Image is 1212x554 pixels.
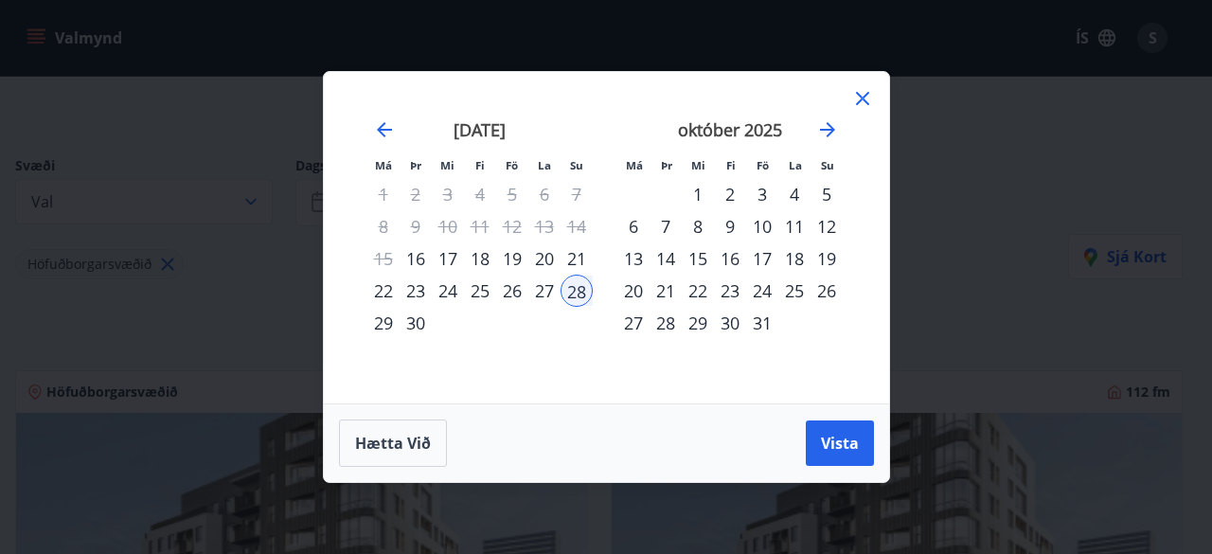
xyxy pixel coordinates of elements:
[528,210,561,242] td: Not available. laugardagur, 13. september 2025
[811,275,843,307] td: Choose sunnudagur, 26. október 2025 as your check-out date. It’s available.
[373,118,396,141] div: Move backward to switch to the previous month.
[682,242,714,275] div: 15
[464,210,496,242] td: Not available. fimmtudagur, 11. september 2025
[789,158,802,172] small: La
[617,307,650,339] div: 27
[746,210,778,242] td: Choose föstudagur, 10. október 2025 as your check-out date. It’s available.
[400,307,432,339] td: Choose þriðjudagur, 30. september 2025 as your check-out date. It’s available.
[714,210,746,242] div: 9
[561,242,593,275] div: 21
[778,178,811,210] div: 4
[811,178,843,210] div: 5
[400,242,432,275] td: Choose þriðjudagur, 16. september 2025 as your check-out date. It’s available.
[626,158,643,172] small: Má
[561,242,593,275] td: Choose sunnudagur, 21. september 2025 as your check-out date. It’s available.
[367,275,400,307] div: 22
[570,158,583,172] small: Su
[682,307,714,339] div: 29
[714,307,746,339] td: Choose fimmtudagur, 30. október 2025 as your check-out date. It’s available.
[617,275,650,307] td: Choose mánudagur, 20. október 2025 as your check-out date. It’s available.
[561,275,593,307] div: 28
[682,178,714,210] td: Choose miðvikudagur, 1. október 2025 as your check-out date. It’s available.
[367,275,400,307] td: Choose mánudagur, 22. september 2025 as your check-out date. It’s available.
[650,275,682,307] td: Choose þriðjudagur, 21. október 2025 as your check-out date. It’s available.
[496,275,528,307] td: Choose föstudagur, 26. september 2025 as your check-out date. It’s available.
[496,242,528,275] div: 19
[432,275,464,307] td: Choose miðvikudagur, 24. september 2025 as your check-out date. It’s available.
[432,275,464,307] div: 24
[726,158,736,172] small: Fi
[778,275,811,307] div: 25
[757,158,769,172] small: Fö
[746,307,778,339] td: Choose föstudagur, 31. október 2025 as your check-out date. It’s available.
[714,275,746,307] div: 23
[650,242,682,275] div: 14
[375,158,392,172] small: Má
[617,210,650,242] div: 6
[714,178,746,210] td: Choose fimmtudagur, 2. október 2025 as your check-out date. It’s available.
[432,178,464,210] td: Not available. miðvikudagur, 3. september 2025
[339,420,447,467] button: Hætta við
[538,158,551,172] small: La
[811,210,843,242] td: Choose sunnudagur, 12. október 2025 as your check-out date. It’s available.
[400,307,432,339] div: 30
[400,210,432,242] td: Not available. þriðjudagur, 9. september 2025
[528,178,561,210] td: Not available. laugardagur, 6. september 2025
[367,307,400,339] div: 29
[528,242,561,275] div: 20
[778,275,811,307] td: Choose laugardagur, 25. október 2025 as your check-out date. It’s available.
[650,210,682,242] div: 7
[464,242,496,275] div: 18
[506,158,518,172] small: Fö
[367,307,400,339] td: Choose mánudagur, 29. september 2025 as your check-out date. It’s available.
[464,275,496,307] td: Choose fimmtudagur, 25. september 2025 as your check-out date. It’s available.
[496,242,528,275] td: Choose föstudagur, 19. september 2025 as your check-out date. It’s available.
[617,210,650,242] td: Choose mánudagur, 6. október 2025 as your check-out date. It’s available.
[432,242,464,275] div: 17
[806,420,874,466] button: Vista
[561,275,593,307] td: Selected as start date. sunnudagur, 28. september 2025
[367,178,400,210] td: Not available. mánudagur, 1. september 2025
[714,307,746,339] div: 30
[746,178,778,210] td: Choose föstudagur, 3. október 2025 as your check-out date. It’s available.
[432,210,464,242] td: Not available. miðvikudagur, 10. september 2025
[821,158,834,172] small: Su
[496,178,528,210] td: Not available. föstudagur, 5. september 2025
[811,275,843,307] div: 26
[678,118,782,141] strong: október 2025
[821,433,859,454] span: Vista
[617,242,650,275] td: Choose mánudagur, 13. október 2025 as your check-out date. It’s available.
[355,433,431,454] span: Hætta við
[816,118,839,141] div: Move forward to switch to the next month.
[561,178,593,210] td: Not available. sunnudagur, 7. september 2025
[682,210,714,242] td: Choose miðvikudagur, 8. október 2025 as your check-out date. It’s available.
[682,275,714,307] div: 22
[440,158,454,172] small: Mi
[650,242,682,275] td: Choose þriðjudagur, 14. október 2025 as your check-out date. It’s available.
[746,178,778,210] div: 3
[432,242,464,275] td: Choose miðvikudagur, 17. september 2025 as your check-out date. It’s available.
[347,95,866,381] div: Calendar
[682,210,714,242] div: 8
[650,307,682,339] td: Choose þriðjudagur, 28. október 2025 as your check-out date. It’s available.
[561,210,593,242] td: Not available. sunnudagur, 14. september 2025
[650,307,682,339] div: 28
[746,307,778,339] div: 31
[650,275,682,307] div: 21
[400,275,432,307] td: Choose þriðjudagur, 23. september 2025 as your check-out date. It’s available.
[464,242,496,275] td: Choose fimmtudagur, 18. september 2025 as your check-out date. It’s available.
[778,178,811,210] td: Choose laugardagur, 4. október 2025 as your check-out date. It’s available.
[496,210,528,242] td: Not available. föstudagur, 12. september 2025
[746,210,778,242] div: 10
[746,275,778,307] td: Choose föstudagur, 24. október 2025 as your check-out date. It’s available.
[811,210,843,242] div: 12
[811,242,843,275] td: Choose sunnudagur, 19. október 2025 as your check-out date. It’s available.
[410,158,421,172] small: Þr
[714,210,746,242] td: Choose fimmtudagur, 9. október 2025 as your check-out date. It’s available.
[682,242,714,275] td: Choose miðvikudagur, 15. október 2025 as your check-out date. It’s available.
[691,158,705,172] small: Mi
[682,178,714,210] div: 1
[464,275,496,307] div: 25
[811,178,843,210] td: Choose sunnudagur, 5. október 2025 as your check-out date. It’s available.
[400,275,432,307] div: 23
